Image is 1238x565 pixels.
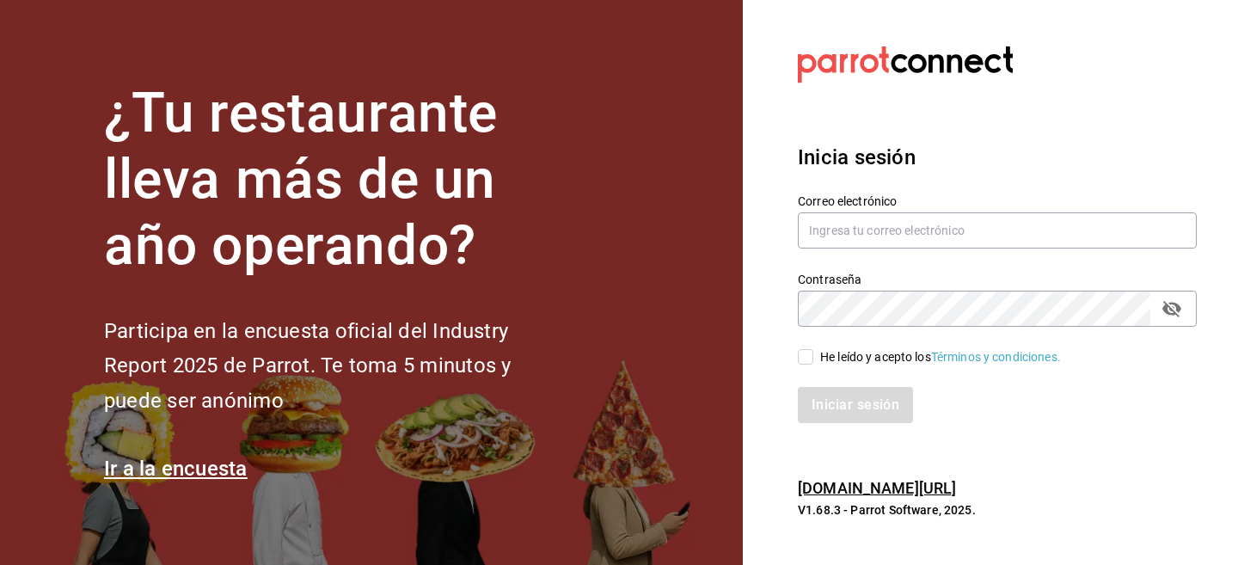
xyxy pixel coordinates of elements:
[798,479,956,497] a: [DOMAIN_NAME][URL]
[104,457,248,481] a: Ir a la encuesta
[1157,294,1186,323] button: passwordField
[798,501,1197,519] p: V1.68.3 - Parrot Software, 2025.
[798,212,1197,249] input: Ingresa tu correo electrónico
[798,142,1197,173] h3: Inicia sesión
[104,81,568,279] h1: ¿Tu restaurante lleva más de un año operando?
[104,314,568,419] h2: Participa en la encuesta oficial del Industry Report 2025 de Parrot. Te toma 5 minutos y puede se...
[931,350,1061,364] a: Términos y condiciones.
[820,348,1061,366] div: He leído y acepto los
[798,273,1197,286] label: Contraseña
[798,195,1197,207] label: Correo electrónico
